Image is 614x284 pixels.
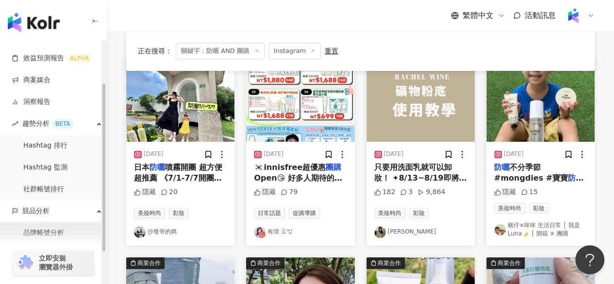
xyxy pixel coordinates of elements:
a: KOL Avatar沙發哥的媽 [134,226,227,238]
a: 品牌帳號分析 [23,228,64,238]
a: KOL Avatar[PERSON_NAME] [374,226,467,238]
img: Kolr%20app%20icon%20%281%29.png [564,6,582,25]
div: 重置 [325,47,338,55]
mark: 防曬 [494,163,510,172]
img: post-image [366,55,475,142]
span: 🇰🇷innisfree超優惠 [254,163,326,172]
span: 日常話題 [254,208,285,218]
div: 15 [521,187,538,197]
div: 隱藏 [134,187,156,197]
span: 彩妝 [409,208,429,218]
span: 美妝時尚 [494,203,525,214]
img: KOL Avatar [374,226,386,238]
span: 競品分析 [22,200,50,222]
mark: 防曬 [149,163,165,172]
mark: 團購 [326,163,341,172]
div: 商業合作 [257,258,281,268]
div: 商業合作 [498,258,521,268]
div: 3 [400,187,413,197]
div: 隱藏 [254,187,276,197]
div: [DATE] [264,150,283,158]
span: 美妝時尚 [374,208,405,218]
div: [DATE] [144,150,164,158]
div: 9,864 [417,187,445,197]
div: 商業合作 [378,258,401,268]
span: 日本 [134,163,149,172]
span: 噴霧開團 超方便超推薦 《7/1-7/7開團》 🔗 [134,163,222,194]
span: Instagram [268,43,321,59]
a: KOL Avatar有璟 요찡 [254,226,347,238]
span: 美妝時尚 [134,208,165,218]
img: chrome extension [16,255,34,270]
img: logo [8,13,60,32]
a: 社群帳號排行 [23,184,64,194]
span: 正在搜尋 ： [138,47,172,55]
span: Open😘 好多人期待的補貨Time+韓國新品！！ 台灣天氣就要用高級的 [254,173,347,204]
img: KOL Avatar [254,226,266,238]
div: post-image商業合作 [366,55,475,142]
a: 商案媒合 [12,75,50,85]
img: KOL Avatar [134,226,146,238]
span: rise [12,120,18,127]
img: KOL Avatar [494,224,506,235]
span: 彩妝 [169,208,188,218]
div: BETA [51,119,74,129]
img: post-image [486,55,595,142]
div: 隱藏 [494,187,516,197]
a: 洞察報告 [12,97,50,107]
a: Hashtag 監測 [23,163,67,172]
span: 立即安裝 瀏覽器外掛 [39,254,73,271]
mark: 防曬 [568,173,583,183]
a: chrome extension立即安裝 瀏覽器外掛 [13,250,94,276]
span: 趨勢分析 [22,113,74,134]
div: post-image商業合作 [246,55,354,142]
span: 活動訊息 [525,11,556,20]
span: 不分季節 #mongdies #寶寶 [494,163,568,183]
div: [DATE] [384,150,404,158]
div: post-image商業合作 [126,55,234,142]
span: 彩妝 [529,203,548,214]
span: 繁體中文 [463,10,494,21]
img: post-image [246,55,354,142]
a: 效益預測報告ALPHA [12,53,93,63]
a: Hashtag 排行 [23,141,67,150]
span: 只要用洗面乳就可以卸妝！ ✦8/13~8/19即將開 [374,163,467,183]
img: post-image [126,55,234,142]
iframe: Help Scout Beacon - Open [575,245,604,274]
a: KOL Avatar豬仔×哞哞 生活日常 │ 我是Luna🌛 │ 開箱 × 團購 [494,221,587,238]
div: [DATE] [504,150,524,158]
div: 20 [161,187,178,197]
span: 促購導購 [289,208,320,218]
span: 關鍵字：防曬 AND 團購 [176,43,265,59]
div: 商業合作 [137,258,161,268]
div: 79 [281,187,298,197]
div: post-image商業合作 [486,55,595,142]
div: 182 [374,187,396,197]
